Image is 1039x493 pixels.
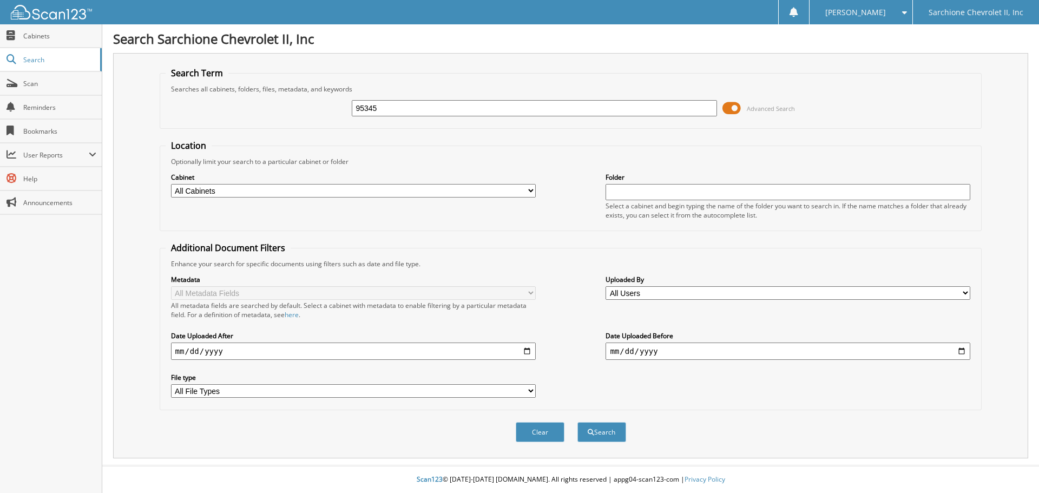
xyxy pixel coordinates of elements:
a: Privacy Policy [685,475,725,484]
span: Announcements [23,198,96,207]
legend: Additional Document Filters [166,242,291,254]
div: Optionally limit your search to a particular cabinet or folder [166,157,976,166]
div: All metadata fields are searched by default. Select a cabinet with metadata to enable filtering b... [171,301,536,319]
label: Date Uploaded Before [606,331,970,340]
span: Scan [23,79,96,88]
span: Scan123 [417,475,443,484]
div: Enhance your search for specific documents using filters such as date and file type. [166,259,976,268]
span: Sarchione Chevrolet II, Inc [929,9,1023,16]
span: [PERSON_NAME] [825,9,886,16]
span: Advanced Search [747,104,795,113]
legend: Search Term [166,67,228,79]
div: Searches all cabinets, folders, files, metadata, and keywords [166,84,976,94]
label: Uploaded By [606,275,970,284]
h1: Search Sarchione Chevrolet II, Inc [113,30,1028,48]
span: Cabinets [23,31,96,41]
span: Bookmarks [23,127,96,136]
iframe: Chat Widget [985,441,1039,493]
span: Reminders [23,103,96,112]
button: Search [577,422,626,442]
span: Search [23,55,95,64]
legend: Location [166,140,212,152]
label: Folder [606,173,970,182]
div: Select a cabinet and begin typing the name of the folder you want to search in. If the name match... [606,201,970,220]
input: start [171,343,536,360]
span: Help [23,174,96,183]
img: scan123-logo-white.svg [11,5,92,19]
a: here [285,310,299,319]
label: File type [171,373,536,382]
button: Clear [516,422,564,442]
label: Metadata [171,275,536,284]
input: end [606,343,970,360]
span: User Reports [23,150,89,160]
div: © [DATE]-[DATE] [DOMAIN_NAME]. All rights reserved | appg04-scan123-com | [102,466,1039,493]
label: Date Uploaded After [171,331,536,340]
label: Cabinet [171,173,536,182]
